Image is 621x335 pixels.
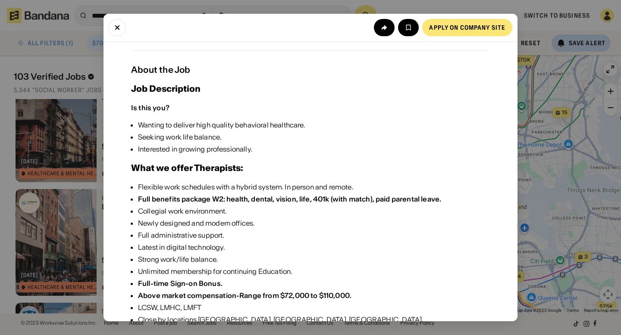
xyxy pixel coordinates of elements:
[131,103,169,112] div: Is this you?
[138,242,490,252] div: Latest in digital technology.
[138,195,441,203] div: Full benefits package W2: health, dental, vision, life, 401k (with match), paid parental leave.
[131,161,243,175] h3: What we offer Therapists:
[138,291,351,300] div: Above market compensation-Range from $72,000 to $110,000.
[138,266,490,276] div: Unlimited membership for continuing Education.
[429,25,505,31] div: Apply on company site
[138,230,490,240] div: Full administrative support.
[138,120,305,130] div: Wanting to deliver high quality behavioral healthcare.
[138,254,490,264] div: Strong work/life balance.
[138,279,223,288] div: Full-time Sign-on Bonus.
[109,19,126,36] button: Close
[131,65,490,75] div: About the Job
[138,144,305,154] div: Interested in growing professionally.
[138,218,490,228] div: Newly designed and modern offices.
[138,206,490,216] div: Collegial work environment.
[138,132,305,142] div: Seeking work life balance.
[131,82,201,96] h3: Job Description
[138,182,490,192] div: Flexible work schedules with a hybrid system. In person and remote.
[138,302,490,313] div: LCSW, LMHC, LMFT
[138,314,490,335] div: Close by locations [GEOGRAPHIC_DATA], [GEOGRAPHIC_DATA], [GEOGRAPHIC_DATA], [GEOGRAPHIC_DATA], an...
